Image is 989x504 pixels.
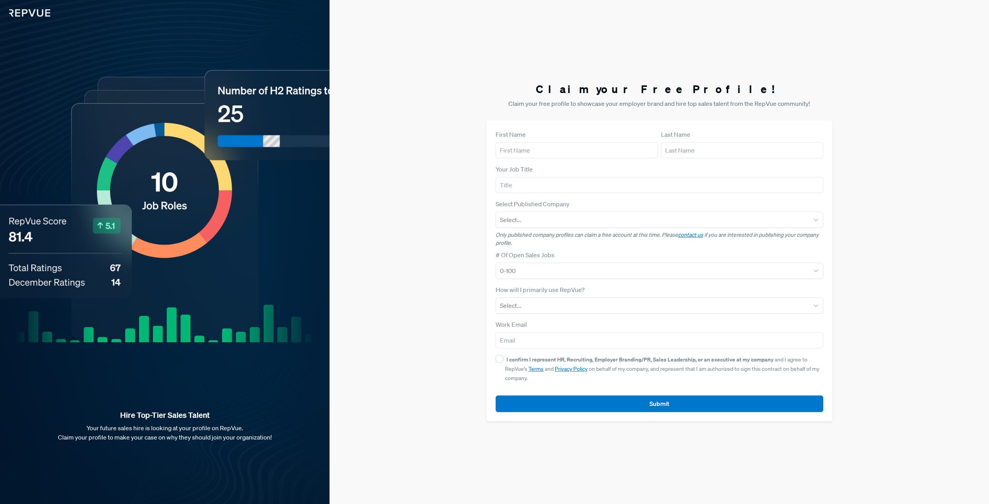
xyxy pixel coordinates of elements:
p: Your future sales hire is looking at your profile on RepVue. Claim your profile to make your case... [12,423,317,442]
input: Last Name [661,142,823,158]
h3: Claim your Free Profile! [486,83,833,96]
label: Last Name [661,130,690,139]
label: First Name [496,130,526,139]
label: How will I primarily use RepVue? [496,285,585,294]
a: Privacy Policy [555,365,588,372]
button: Submit [496,395,823,412]
label: # Of Open Sales Jobs [496,250,554,260]
strong: Hire Top-Tier Sales Talent [12,410,317,420]
input: First Name [496,142,658,158]
strong: I confirm I represent HR, Recruiting, Employer Branding/PR, Sales Leadership, or an executive at ... [506,356,773,363]
label: Work Email [496,320,527,329]
p: Only published company profiles can claim a free account at this time. Please if you are interest... [496,231,823,247]
input: Title [496,177,823,193]
input: Email [496,332,823,348]
label: Select Published Company [496,199,569,209]
p: Claim your free profile to showcase your employer brand and hire top sales talent from the RepVue... [486,99,833,108]
a: Terms [528,365,544,372]
span: and I agree to RepVue’s and on behalf of my company, and represent that I am authorized to sign t... [505,356,819,382]
a: contact us [678,231,703,238]
label: Your Job Title [496,165,533,174]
